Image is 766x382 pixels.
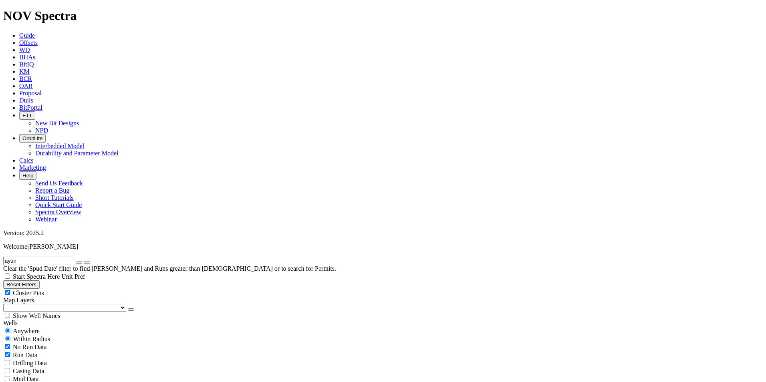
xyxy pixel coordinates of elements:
span: FTT [22,113,32,119]
a: New Bit Designs [35,120,79,127]
span: Run Data [13,352,37,358]
span: Clear the 'Spud Date' filter to find [PERSON_NAME] and Runs greater than [DEMOGRAPHIC_DATA] or to... [3,265,336,272]
a: Durability and Parameter Model [35,150,119,157]
span: Start Spectra Here [13,273,60,280]
a: WD [19,46,30,53]
a: Offsets [19,39,38,46]
span: Casing Data [13,368,44,374]
p: Welcome [3,243,763,250]
a: Send Us Feedback [35,180,83,187]
a: Quick Start Guide [35,201,82,208]
span: [PERSON_NAME] [27,243,78,250]
a: Guide [19,32,35,39]
input: Search [3,257,74,265]
a: Spectra Overview [35,209,81,215]
span: OrbitLite [22,135,42,141]
span: Show Well Names [13,312,60,319]
span: No Run Data [13,344,46,350]
span: Help [22,173,33,179]
a: Report a Bug [35,187,69,194]
a: Proposal [19,90,42,97]
span: Anywhere [13,328,40,334]
h1: NOV Spectra [3,8,763,23]
div: Version: 2025.2 [3,229,763,237]
a: OAR [19,82,33,89]
a: BHAs [19,54,35,60]
button: OrbitLite [19,134,46,143]
input: Start Spectra Here [5,273,10,279]
span: Within Radius [13,336,50,342]
a: Calcs [19,157,34,164]
span: Cluster Pins [13,290,44,296]
a: NPD [35,127,48,134]
span: Unit Pref [61,273,85,280]
span: Map Layers [3,297,34,304]
div: Wells [3,320,763,327]
a: Marketing [19,164,46,171]
a: BitIQ [19,61,34,68]
a: BCR [19,75,32,82]
a: KM [19,68,30,75]
span: Drilling Data [13,360,47,366]
button: FTT [19,111,35,120]
a: BitPortal [19,104,42,111]
a: Short Tutorials [35,194,74,201]
button: Reset Filters [3,280,40,289]
a: Dulls [19,97,33,104]
a: Interbedded Model [35,143,84,149]
button: Help [19,171,36,180]
a: Webinar [35,216,57,223]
